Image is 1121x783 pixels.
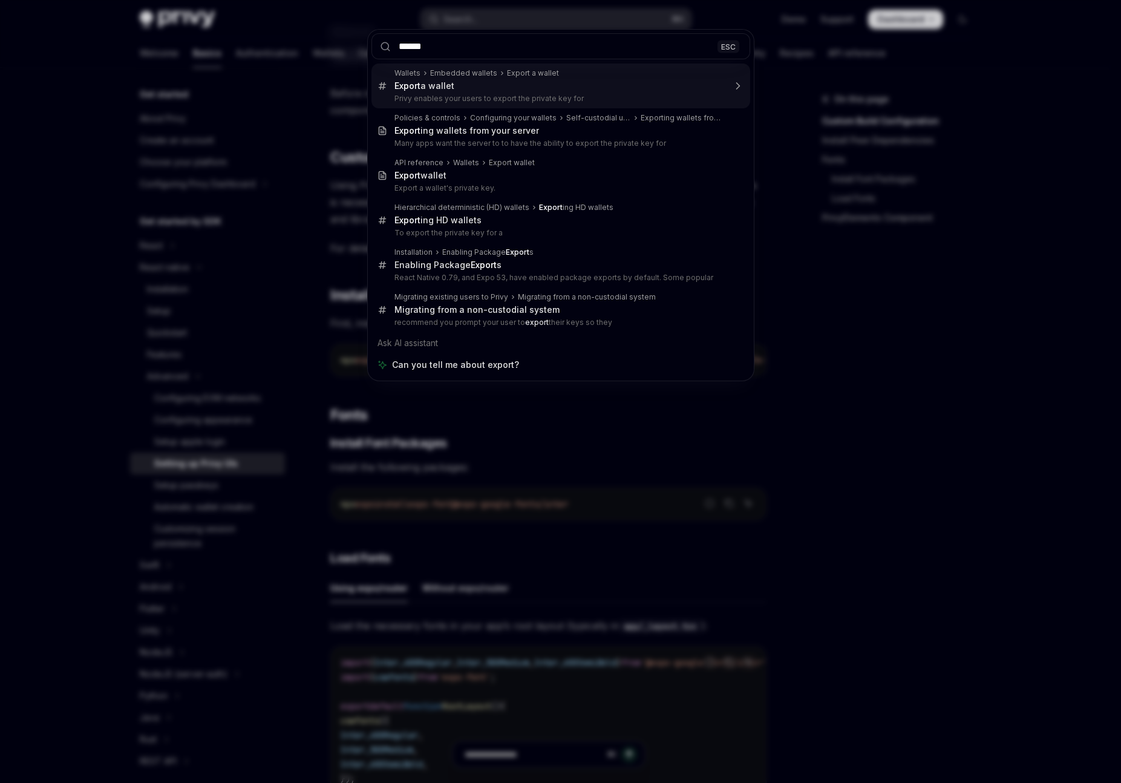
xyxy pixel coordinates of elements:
[394,183,725,193] p: Export a wallet's private key.
[518,292,656,302] div: Migrating from a non-custodial system
[442,247,534,257] div: Enabling Package s
[394,170,446,181] div: wallet
[717,40,739,53] div: ESC
[539,203,563,212] b: Export
[394,139,725,148] p: Many apps want the server to to have the ability to export the private key for
[471,260,497,270] b: Export
[394,228,725,238] p: To export the private key for a
[566,113,631,123] div: Self-custodial user wallets
[394,125,539,136] div: ing wallets from your server
[470,113,557,123] div: Configuring your wallets
[394,215,482,226] div: ing HD wallets
[394,215,420,225] b: Export
[453,158,479,168] div: Wallets
[507,68,559,78] div: Export a wallet
[489,158,535,168] div: Export wallet
[394,125,420,136] b: Export
[394,80,454,91] div: a wallet
[394,80,420,91] b: Export
[394,68,420,78] div: Wallets
[394,260,502,270] div: Enabling Package s
[394,158,443,168] div: API reference
[641,113,725,123] div: Exporting wallets from your server
[394,94,725,103] p: Privy enables your users to export the private key for
[392,359,519,371] span: Can you tell me about export?
[394,170,420,180] b: Export
[394,304,560,315] div: Migrating from a non-custodial system
[394,292,508,302] div: Migrating existing users to Privy
[525,318,549,327] b: export
[539,203,613,212] div: ing HD wallets
[394,203,529,212] div: Hierarchical deterministic (HD) wallets
[506,247,529,257] b: Export
[394,318,725,327] p: recommend you prompt your user to their keys so they
[394,113,460,123] div: Policies & controls
[394,247,433,257] div: Installation
[394,273,725,283] p: React Native 0.79, and Expo 53, have enabled package exports by default. Some popular
[430,68,497,78] div: Embedded wallets
[371,332,750,354] div: Ask AI assistant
